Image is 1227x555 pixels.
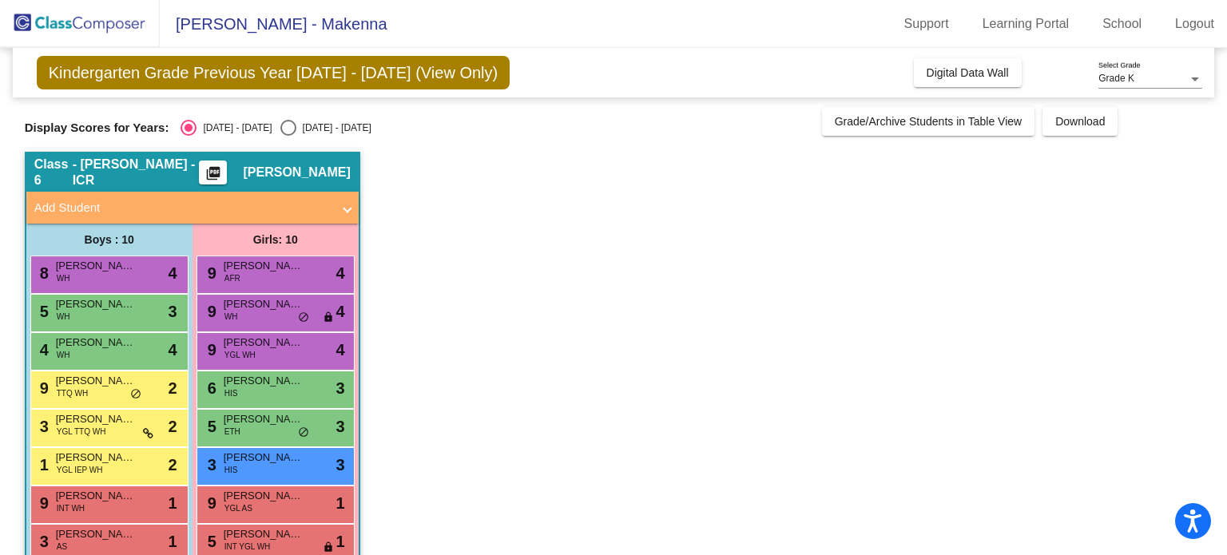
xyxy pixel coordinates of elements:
span: 4 [169,261,177,285]
span: 9 [204,494,216,512]
span: 3 [336,414,345,438]
span: INT WH [57,502,85,514]
span: [PERSON_NAME] [56,450,136,466]
span: [PERSON_NAME] [224,296,304,312]
span: 9 [204,303,216,320]
span: [PERSON_NAME] [56,373,136,389]
button: Download [1042,107,1118,136]
span: 4 [336,261,345,285]
span: do_not_disturb_alt [298,311,309,324]
span: YGL TTQ WH [57,426,106,438]
span: 9 [204,341,216,359]
div: Boys : 10 [26,224,193,256]
span: - [PERSON_NAME] - ICR [73,157,200,188]
span: do_not_disturb_alt [130,388,141,401]
div: Girls: 10 [193,224,359,256]
span: YGL IEP WH [57,464,103,476]
span: HIS [224,387,238,399]
span: INT YGL WH [224,541,271,553]
span: 9 [204,264,216,282]
span: TTQ WH [57,387,88,399]
span: ETH [224,426,240,438]
span: Grade K [1098,73,1134,84]
span: 3 [36,418,49,435]
span: [PERSON_NAME] [224,373,304,389]
a: Support [891,11,962,37]
span: [PERSON_NAME] [224,488,304,504]
span: 9 [36,379,49,397]
span: Kindergarten Grade Previous Year [DATE] - [DATE] (View Only) [37,56,510,89]
span: 1 [169,491,177,515]
span: lock [323,541,334,554]
span: [PERSON_NAME] [224,526,304,542]
span: [PERSON_NAME] [56,258,136,274]
button: Digital Data Wall [914,58,1022,87]
span: 3 [336,376,345,400]
span: AFR [224,272,240,284]
span: 4 [336,299,345,323]
span: AS [57,541,67,553]
a: School [1090,11,1154,37]
span: Display Scores for Years: [25,121,169,135]
mat-expansion-panel-header: Add Student [26,192,359,224]
span: 4 [169,338,177,362]
span: 3 [36,533,49,550]
span: 5 [204,533,216,550]
span: [PERSON_NAME] [243,165,350,180]
mat-panel-title: Add Student [34,199,332,217]
span: 2 [169,414,177,438]
span: 9 [36,494,49,512]
span: 2 [169,376,177,400]
span: 3 [336,453,345,477]
span: YGL AS [224,502,252,514]
button: Grade/Archive Students in Table View [822,107,1035,136]
span: 3 [169,299,177,323]
span: [PERSON_NAME] [56,488,136,504]
a: Learning Portal [970,11,1082,37]
span: WH [57,311,70,323]
span: [PERSON_NAME] [56,296,136,312]
span: 1 [169,529,177,553]
span: 6 [204,379,216,397]
mat-icon: picture_as_pdf [204,165,223,188]
span: 4 [336,338,345,362]
span: 8 [36,264,49,282]
span: Digital Data Wall [927,66,1009,79]
span: Class 6 [34,157,73,188]
span: 2 [169,453,177,477]
span: [PERSON_NAME] [224,450,304,466]
span: lock [323,311,334,324]
a: Logout [1162,11,1227,37]
span: [PERSON_NAME] [224,258,304,274]
span: WH [57,349,70,361]
span: Download [1055,115,1105,128]
span: [PERSON_NAME] - Makenna [160,11,387,37]
span: WH [57,272,70,284]
span: YGL WH [224,349,256,361]
button: Print Students Details [199,161,227,184]
div: [DATE] - [DATE] [296,121,371,135]
span: [PERSON_NAME] [224,411,304,427]
span: 1 [336,529,345,553]
div: [DATE] - [DATE] [197,121,272,135]
span: 1 [336,491,345,515]
span: [PERSON_NAME] [56,411,136,427]
span: Grade/Archive Students in Table View [835,115,1022,128]
span: 1 [36,456,49,474]
span: [PERSON_NAME] [56,335,136,351]
span: HIS [224,464,238,476]
span: [PERSON_NAME] [56,526,136,542]
span: [PERSON_NAME] [224,335,304,351]
span: WH [224,311,238,323]
span: 5 [36,303,49,320]
mat-radio-group: Select an option [181,120,371,136]
span: 5 [204,418,216,435]
span: 4 [36,341,49,359]
span: do_not_disturb_alt [298,426,309,439]
span: 3 [204,456,216,474]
